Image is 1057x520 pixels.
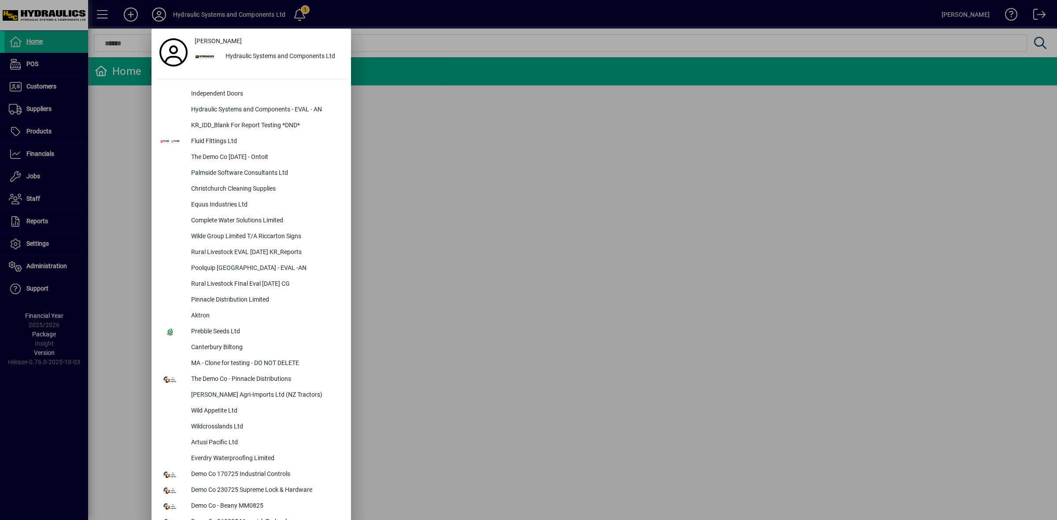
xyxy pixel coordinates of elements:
[184,308,347,324] div: Aktron
[184,451,347,467] div: Everdry Waterproofing Limited
[184,229,347,245] div: Wilde Group Limited T/A Riccarton Signs
[156,86,347,102] button: Independent Doors
[156,150,347,166] button: The Demo Co [DATE] - Ontoit
[191,49,347,65] button: Hydraulic Systems and Components Ltd
[184,86,347,102] div: Independent Doors
[184,387,347,403] div: [PERSON_NAME] Agri-Imports Ltd (NZ Tractors)
[156,134,347,150] button: Fluid Fittings Ltd
[184,166,347,181] div: Palmside Software Consultants Ltd
[156,340,347,356] button: Canterbury Biltong
[184,277,347,292] div: Rural Livestock FInal Eval [DATE] CG
[184,102,347,118] div: Hydraulic Systems and Components - EVAL - AN
[156,498,347,514] button: Demo Co - Beany MM0825
[156,451,347,467] button: Everdry Waterproofing Limited
[156,197,347,213] button: Equus Industries Ltd
[191,33,347,49] a: [PERSON_NAME]
[184,356,347,372] div: MA - Clone for testing - DO NOT DELETE
[156,166,347,181] button: Palmside Software Consultants Ltd
[156,213,347,229] button: Complete Water Solutions Limited
[184,197,347,213] div: Equus Industries Ltd
[184,419,347,435] div: Wildcrosslands Ltd
[156,372,347,387] button: The Demo Co - Pinnacle Distributions
[156,467,347,483] button: Demo Co 170725 Industrial Controls
[184,324,347,340] div: Prebble Seeds Ltd
[156,324,347,340] button: Prebble Seeds Ltd
[195,37,242,46] span: [PERSON_NAME]
[156,277,347,292] button: Rural Livestock FInal Eval [DATE] CG
[218,49,347,65] div: Hydraulic Systems and Components Ltd
[184,467,347,483] div: Demo Co 170725 Industrial Controls
[156,403,347,419] button: Wild Appetite Ltd
[156,292,347,308] button: Pinnacle Distribution Limited
[156,44,191,60] a: Profile
[156,261,347,277] button: Poolquip [GEOGRAPHIC_DATA] - EVAL -AN
[184,245,347,261] div: Rural Livestock EVAL [DATE] KR_Reports
[184,118,347,134] div: KR_IDD_Blank For Report Testing *DND*
[156,356,347,372] button: MA - Clone for testing - DO NOT DELETE
[156,435,347,451] button: Artusi Pacific Ltd
[184,134,347,150] div: Fluid Fittings Ltd
[156,308,347,324] button: Aktron
[184,340,347,356] div: Canterbury Biltong
[156,181,347,197] button: Christchurch Cleaning Supplies
[156,102,347,118] button: Hydraulic Systems and Components - EVAL - AN
[156,483,347,498] button: Demo Co 230725 Supreme Lock & Hardware
[184,261,347,277] div: Poolquip [GEOGRAPHIC_DATA] - EVAL -AN
[156,419,347,435] button: Wildcrosslands Ltd
[156,118,347,134] button: KR_IDD_Blank For Report Testing *DND*
[184,213,347,229] div: Complete Water Solutions Limited
[184,181,347,197] div: Christchurch Cleaning Supplies
[184,483,347,498] div: Demo Co 230725 Supreme Lock & Hardware
[184,403,347,419] div: Wild Appetite Ltd
[156,229,347,245] button: Wilde Group Limited T/A Riccarton Signs
[184,150,347,166] div: The Demo Co [DATE] - Ontoit
[184,498,347,514] div: Demo Co - Beany MM0825
[184,435,347,451] div: Artusi Pacific Ltd
[184,372,347,387] div: The Demo Co - Pinnacle Distributions
[156,387,347,403] button: [PERSON_NAME] Agri-Imports Ltd (NZ Tractors)
[156,245,347,261] button: Rural Livestock EVAL [DATE] KR_Reports
[184,292,347,308] div: Pinnacle Distribution Limited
